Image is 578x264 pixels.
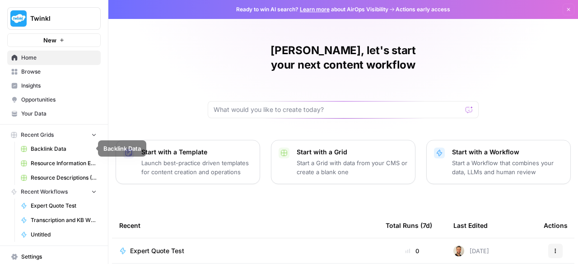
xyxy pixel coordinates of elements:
a: Learn more [300,6,330,13]
a: Home [7,51,101,65]
span: Browse [21,68,97,76]
a: Expert Quote Test [17,199,101,213]
div: Last Edited [453,213,488,238]
a: Settings [7,250,101,264]
a: Resource Descriptions (+Flair) [17,171,101,185]
span: Resource Descriptions (+Flair) [31,174,97,182]
a: Expert Quote Test [119,246,371,255]
button: Start with a GridStart a Grid with data from your CMS or create a blank one [271,140,415,184]
img: Twinkl Logo [10,10,27,27]
p: Start a Workflow that combines your data, LLMs and human review [452,158,563,176]
span: Untitled [31,231,97,239]
p: Launch best-practice driven templates for content creation and operations [141,158,252,176]
p: Start with a Workflow [452,148,563,157]
a: Transcription and KB Write [17,213,101,227]
p: Start with a Template [141,148,252,157]
span: Ready to win AI search? about AirOps Visibility [236,5,388,14]
div: 0 [386,246,439,255]
a: Backlink Data [17,142,101,156]
button: Start with a WorkflowStart a Workflow that combines your data, LLMs and human review [426,140,571,184]
button: New [7,33,101,47]
span: Transcription and KB Write [31,216,97,224]
button: Recent Grids [7,128,101,142]
span: Settings [21,253,97,261]
input: What would you like to create today? [214,105,462,114]
div: Recent [119,213,371,238]
a: Resource Information Extraction and Descriptions [17,156,101,171]
span: Backlink Data [31,145,97,153]
span: Your Data [21,110,97,118]
span: New [43,36,56,45]
span: Twinkl [30,14,85,23]
div: Total Runs (7d) [386,213,432,238]
a: Browse [7,65,101,79]
span: Expert Quote Test [31,202,97,210]
span: Opportunities [21,96,97,104]
h1: [PERSON_NAME], let's start your next content workflow [208,43,479,72]
span: Recent Workflows [21,188,68,196]
span: Resource Information Extraction and Descriptions [31,159,97,167]
span: Expert Quote Test [130,246,184,255]
span: Insights [21,82,97,90]
a: Untitled [17,227,101,242]
div: Actions [544,213,568,238]
a: Insights [7,79,101,93]
a: Your Data [7,107,101,121]
img: ggqkytmprpadj6gr8422u7b6ymfp [453,245,464,256]
a: Opportunities [7,93,101,107]
p: Start with a Grid [297,148,408,157]
span: Actions early access [396,5,450,14]
span: Recent Grids [21,131,54,139]
button: Recent Workflows [7,185,101,199]
button: Start with a TemplateLaunch best-practice driven templates for content creation and operations [116,140,260,184]
p: Start a Grid with data from your CMS or create a blank one [297,158,408,176]
div: [DATE] [453,245,489,256]
div: Backlink Data [103,144,141,153]
button: Workspace: Twinkl [7,7,101,30]
span: Home [21,54,97,62]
